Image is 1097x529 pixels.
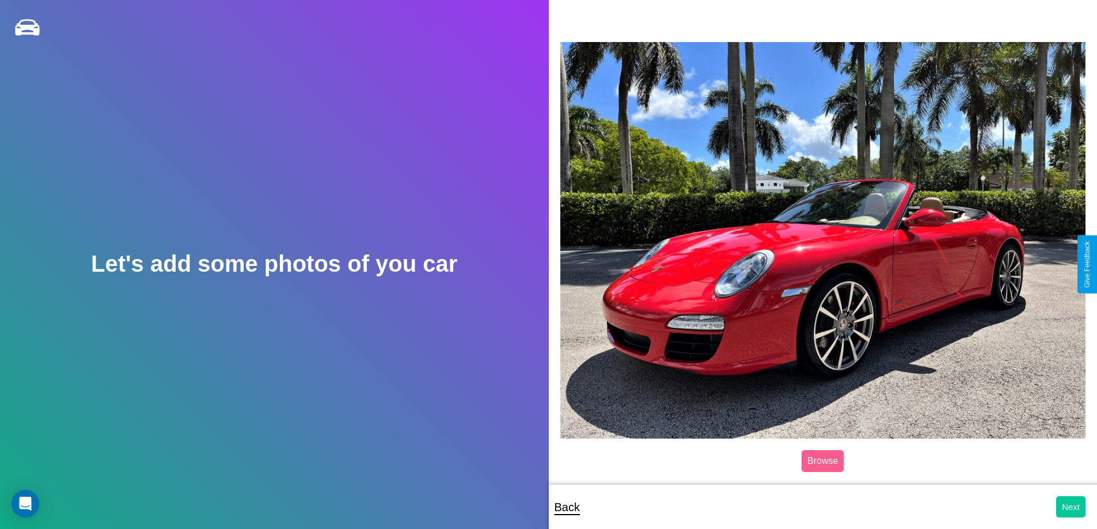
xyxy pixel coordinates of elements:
[555,497,580,517] p: Back
[560,42,1086,438] img: posted
[1056,496,1085,517] button: Next
[1083,241,1091,288] div: Give Feedback
[802,450,844,472] label: Browse
[91,251,457,277] h2: Let's add some photos of you car
[12,490,39,517] div: Open Intercom Messenger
